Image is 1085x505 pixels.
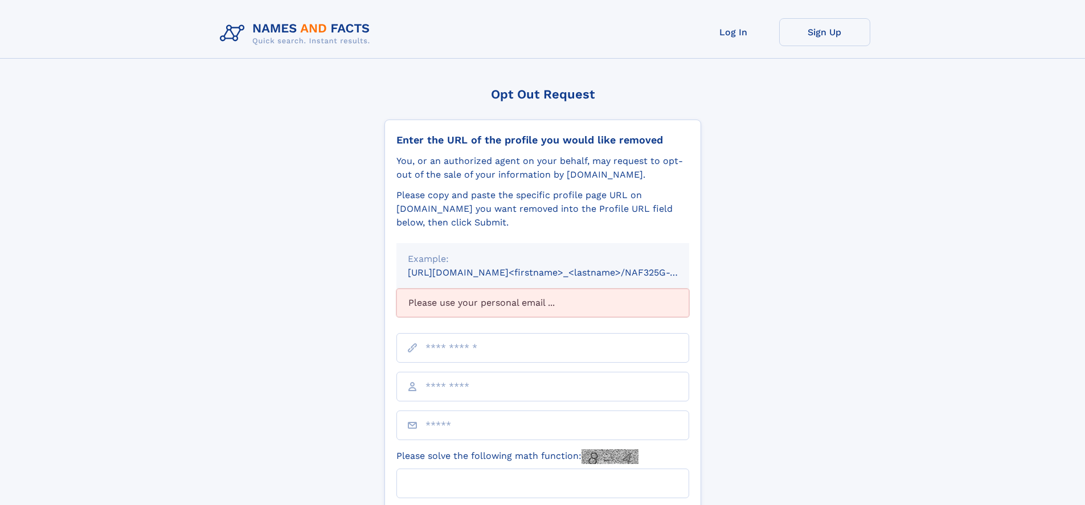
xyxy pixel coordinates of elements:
small: [URL][DOMAIN_NAME]<firstname>_<lastname>/NAF325G-xxxxxxxx [408,267,711,278]
img: Logo Names and Facts [215,18,379,49]
div: Example: [408,252,678,266]
a: Log In [688,18,779,46]
div: Enter the URL of the profile you would like removed [396,134,689,146]
label: Please solve the following math function: [396,449,638,464]
div: Please copy and paste the specific profile page URL on [DOMAIN_NAME] you want removed into the Pr... [396,188,689,229]
div: Please use your personal email ... [396,289,689,317]
a: Sign Up [779,18,870,46]
div: Opt Out Request [384,87,701,101]
div: You, or an authorized agent on your behalf, may request to opt-out of the sale of your informatio... [396,154,689,182]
